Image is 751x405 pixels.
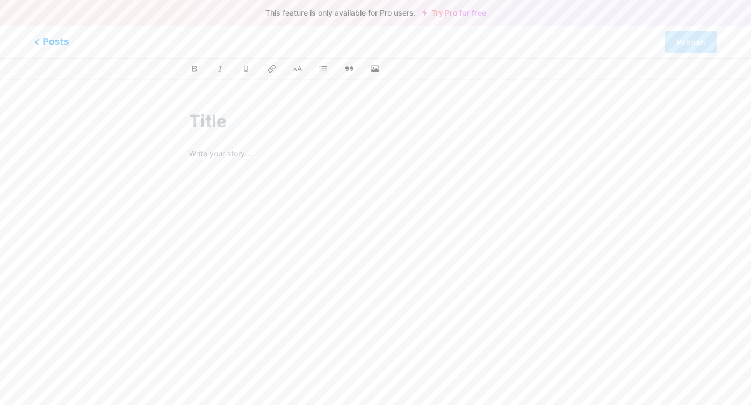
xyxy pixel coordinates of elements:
[422,9,486,17] a: Try Pro for free
[189,109,562,134] input: Title
[665,31,717,53] button: Publish
[34,35,69,48] span: Posts
[676,38,705,47] span: Publish
[265,5,416,20] span: This feature is only available for Pro users.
